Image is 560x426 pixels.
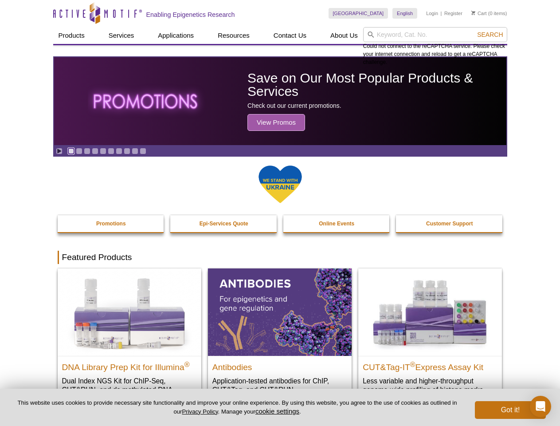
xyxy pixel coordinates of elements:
img: CUT&Tag-IT® Express Assay Kit [358,268,502,355]
h2: Enabling Epigenetics Research [146,11,235,19]
span: Search [477,31,503,38]
a: Online Events [283,215,391,232]
a: [GEOGRAPHIC_DATA] [329,8,388,19]
img: DNA Library Prep Kit for Illumina [58,268,201,355]
a: CUT&Tag-IT® Express Assay Kit CUT&Tag-IT®Express Assay Kit Less variable and higher-throughput ge... [358,268,502,403]
a: Go to slide 2 [76,148,82,154]
strong: Online Events [319,221,354,227]
a: About Us [325,27,363,44]
strong: Epi-Services Quote [200,221,248,227]
a: DNA Library Prep Kit for Illumina DNA Library Prep Kit for Illumina® Dual Index NGS Kit for ChIP-... [58,268,201,412]
button: Got it! [475,401,546,419]
sup: ® [410,360,415,368]
img: Your Cart [471,11,475,15]
a: Cart [471,10,487,16]
a: Go to slide 10 [140,148,146,154]
img: All Antibodies [208,268,352,355]
input: Keyword, Cat. No. [363,27,507,42]
li: | [441,8,442,19]
a: Promotions [58,215,165,232]
li: (0 items) [471,8,507,19]
a: Go to slide 8 [124,148,130,154]
img: We Stand With Ukraine [258,165,302,204]
h2: CUT&Tag-IT Express Assay Kit [363,359,497,372]
a: Go to slide 1 [68,148,74,154]
a: Register [444,10,462,16]
a: Go to slide 5 [100,148,106,154]
p: Application-tested antibodies for ChIP, CUT&Tag, and CUT&RUN. [212,376,347,394]
h2: Antibodies [212,359,347,372]
a: Go to slide 9 [132,148,138,154]
a: Go to slide 6 [108,148,114,154]
strong: Customer Support [426,221,473,227]
a: Go to slide 7 [116,148,122,154]
a: Epi-Services Quote [170,215,278,232]
a: Go to slide 3 [84,148,90,154]
p: This website uses cookies to provide necessary site functionality and improve your online experie... [14,399,460,416]
a: Login [426,10,438,16]
p: Less variable and higher-throughput genome-wide profiling of histone marks​. [363,376,497,394]
a: Services [103,27,140,44]
h2: Featured Products [58,251,503,264]
button: cookie settings [255,407,299,415]
a: Customer Support [396,215,503,232]
a: Resources [212,27,255,44]
a: All Antibodies Antibodies Application-tested antibodies for ChIP, CUT&Tag, and CUT&RUN. [208,268,352,403]
p: Dual Index NGS Kit for ChIP-Seq, CUT&RUN, and ds methylated DNA assays. [62,376,197,403]
a: English [392,8,417,19]
a: Go to slide 4 [92,148,98,154]
a: Products [53,27,90,44]
sup: ® [184,360,190,368]
strong: Promotions [96,221,126,227]
a: Toggle autoplay [56,148,63,154]
div: Open Intercom Messenger [530,396,551,417]
button: Search [474,31,505,39]
a: Privacy Policy [182,408,218,415]
h2: DNA Library Prep Kit for Illumina [62,359,197,372]
a: Applications [153,27,199,44]
a: Contact Us [268,27,312,44]
div: Could not connect to the reCAPTCHA service. Please check your internet connection and reload to g... [363,27,507,66]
